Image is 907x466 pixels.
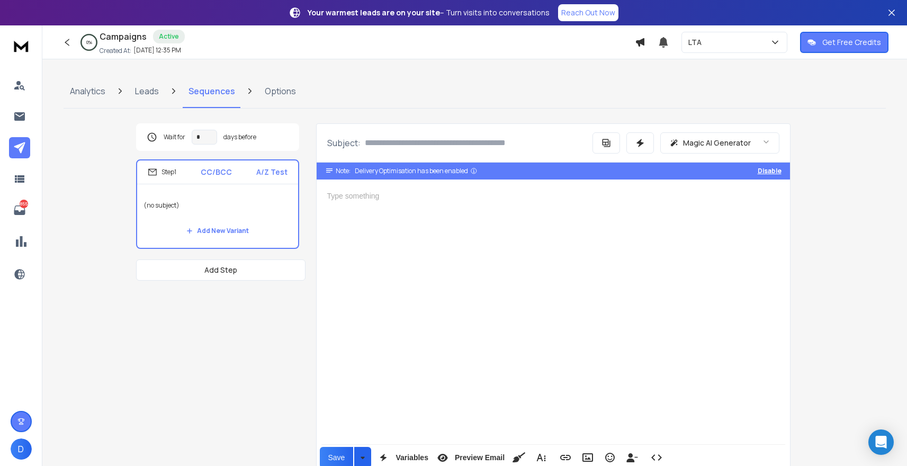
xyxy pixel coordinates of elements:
p: Created At: [100,47,131,55]
a: Options [258,74,302,108]
button: Disable [758,167,782,175]
a: Reach Out Now [558,4,618,21]
p: Wait for [164,133,185,141]
p: 855 [20,200,28,208]
a: Sequences [182,74,241,108]
a: Leads [129,74,165,108]
p: Magic AI Generator [683,138,751,148]
p: (no subject) [143,191,292,220]
p: Analytics [70,85,105,97]
span: Note: [336,167,351,175]
button: Magic AI Generator [660,132,779,154]
p: 0 % [86,39,92,46]
p: [DATE] 12:35 PM [133,46,181,55]
button: D [11,438,32,460]
p: Subject: [327,137,361,149]
p: Sequences [188,85,235,97]
span: Variables [393,453,430,462]
button: Add Step [136,259,306,281]
p: Options [265,85,296,97]
h1: Campaigns [100,30,147,43]
strong: Your warmest leads are on your site [308,7,440,17]
p: days before [223,133,256,141]
button: Add New Variant [178,220,257,241]
p: A/Z Test [256,167,288,177]
p: Leads [135,85,159,97]
img: logo [11,36,32,56]
button: Get Free Credits [800,32,888,53]
p: Get Free Credits [822,37,881,48]
a: 855 [9,200,30,221]
div: Step 1 [148,167,176,177]
li: Step1CC/BCCA/Z Test(no subject)Add New Variant [136,159,299,249]
p: – Turn visits into conversations [308,7,550,18]
div: Delivery Optimisation has been enabled [355,167,478,175]
div: Open Intercom Messenger [868,429,894,455]
div: Active [153,30,185,43]
span: Preview Email [453,453,507,462]
a: Analytics [64,74,112,108]
p: Reach Out Now [561,7,615,18]
p: LTA [688,37,706,48]
p: CC/BCC [201,167,232,177]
